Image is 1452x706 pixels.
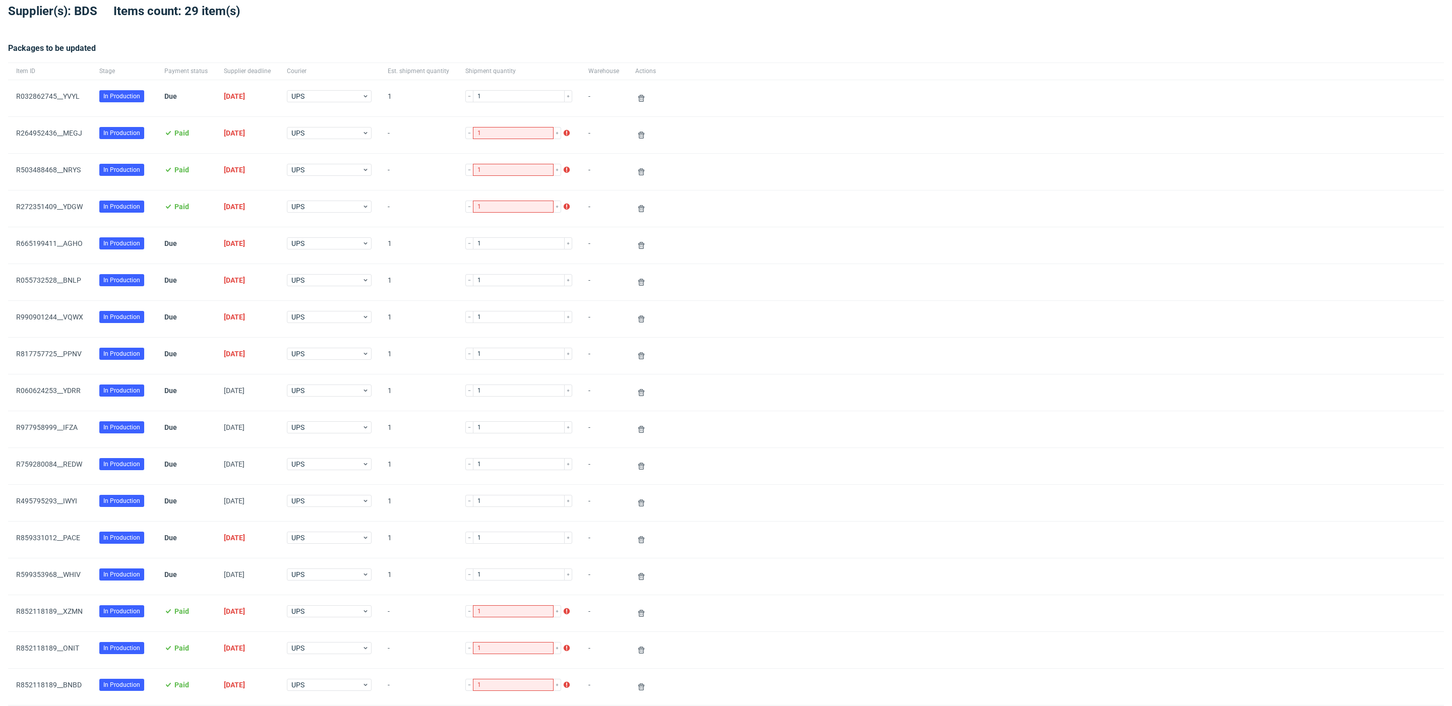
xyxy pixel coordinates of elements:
[388,460,449,472] span: 1
[164,239,177,247] span: Due
[388,166,449,178] span: -
[291,238,362,248] span: UPS
[103,276,140,285] span: In Production
[224,67,271,76] span: Supplier deadline
[8,42,1444,62] div: Packages to be updated
[103,496,140,505] span: In Production
[388,534,449,546] span: 1
[174,203,189,211] span: Paid
[388,129,449,141] span: -
[164,534,177,542] span: Due
[16,607,83,615] a: R852118189__XZMN
[16,534,80,542] a: R859331012__PACE
[291,533,362,543] span: UPS
[588,460,619,472] span: -
[291,422,362,432] span: UPS
[291,202,362,212] span: UPS
[103,92,140,101] span: In Production
[588,166,619,178] span: -
[588,67,619,76] span: Warehouse
[103,129,140,138] span: In Production
[224,313,245,321] span: [DATE]
[388,203,449,215] span: -
[16,423,78,431] a: R977958999__IFZA
[588,570,619,583] span: -
[224,644,245,652] span: [DATE]
[224,239,245,247] span: [DATE]
[291,275,362,285] span: UPS
[291,386,362,396] span: UPS
[16,570,81,579] a: R599353968__WHIV
[291,606,362,616] span: UPS
[588,239,619,251] span: -
[588,534,619,546] span: -
[103,349,140,358] span: In Production
[224,387,245,395] span: [DATE]
[103,570,140,579] span: In Production
[174,607,189,615] span: Paid
[103,312,140,322] span: In Production
[588,203,619,215] span: -
[103,239,140,248] span: In Production
[388,313,449,325] span: 1
[224,129,245,137] span: [DATE]
[16,129,82,137] a: R264952436__MEGJ
[588,681,619,693] span: -
[388,681,449,693] span: -
[103,607,140,616] span: In Production
[16,681,82,689] a: R852118189__BNBD
[388,276,449,288] span: 1
[224,681,245,689] span: [DATE]
[8,4,113,18] span: Supplier(s): BDS
[388,570,449,583] span: 1
[16,644,79,652] a: R852118189__ONIT
[588,497,619,509] span: -
[224,570,245,579] span: [DATE]
[16,203,83,211] a: R272351409__YDGW
[588,92,619,104] span: -
[588,350,619,362] span: -
[164,92,177,100] span: Due
[291,680,362,690] span: UPS
[388,92,449,104] span: 1
[16,67,83,76] span: Item ID
[99,67,148,76] span: Stage
[388,644,449,656] span: -
[388,423,449,435] span: 1
[103,533,140,542] span: In Production
[174,166,189,174] span: Paid
[224,534,245,542] span: [DATE]
[588,313,619,325] span: -
[224,276,245,284] span: [DATE]
[164,460,177,468] span: Due
[588,607,619,619] span: -
[16,387,81,395] a: R060624253__YDRR
[291,128,362,138] span: UPS
[291,312,362,322] span: UPS
[588,276,619,288] span: -
[388,387,449,399] span: 1
[16,350,82,358] a: R817757725__PPNV
[16,497,77,505] a: R495795293__IWYI
[388,497,449,509] span: 1
[164,423,177,431] span: Due
[103,202,140,211] span: In Production
[174,129,189,137] span: Paid
[588,387,619,399] span: -
[388,67,449,76] span: Est. shipment quantity
[174,644,189,652] span: Paid
[103,386,140,395] span: In Production
[164,350,177,358] span: Due
[16,92,80,100] a: R032862745__YVYL
[291,459,362,469] span: UPS
[164,276,177,284] span: Due
[291,643,362,653] span: UPS
[224,203,245,211] span: [DATE]
[635,67,656,76] span: Actions
[224,166,245,174] span: [DATE]
[291,349,362,359] span: UPS
[164,67,208,76] span: Payment status
[103,644,140,653] span: In Production
[16,460,82,468] a: R759280084__REDW
[291,91,362,101] span: UPS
